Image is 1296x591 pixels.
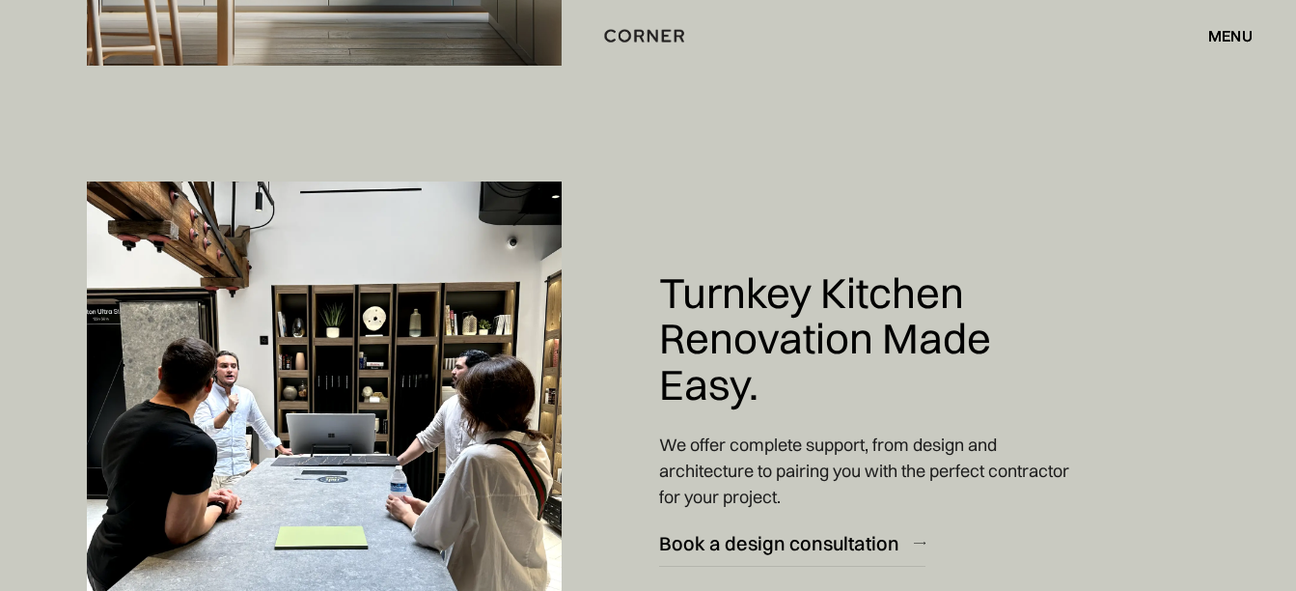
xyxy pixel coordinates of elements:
[659,270,1076,408] h3: Turnkey Kitchen Renovation Made Easy.
[659,432,1076,510] p: We offer complete support, from design and architecture to pairing you with the perfect contracto...
[659,520,925,567] a: Book a design consultation
[604,23,693,48] a: home
[1208,28,1253,43] div: menu
[659,530,899,556] div: Book a design consultation
[1189,19,1253,52] div: menu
